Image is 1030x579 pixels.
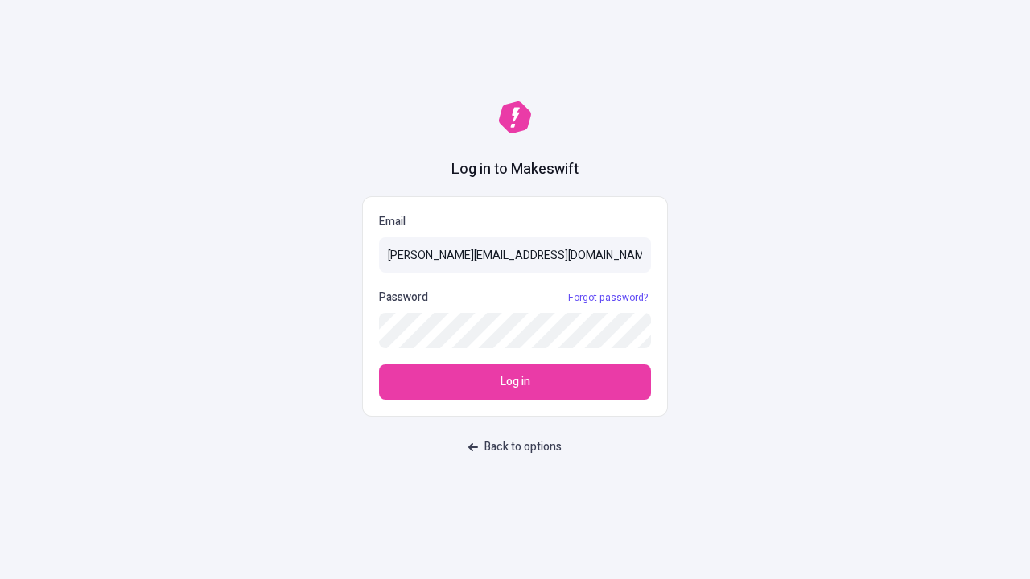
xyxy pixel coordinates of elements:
[379,364,651,400] button: Log in
[379,213,651,231] p: Email
[459,433,571,462] button: Back to options
[501,373,530,391] span: Log in
[565,291,651,304] a: Forgot password?
[379,289,428,306] p: Password
[451,159,579,180] h1: Log in to Makeswift
[484,438,562,456] span: Back to options
[379,237,651,273] input: Email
